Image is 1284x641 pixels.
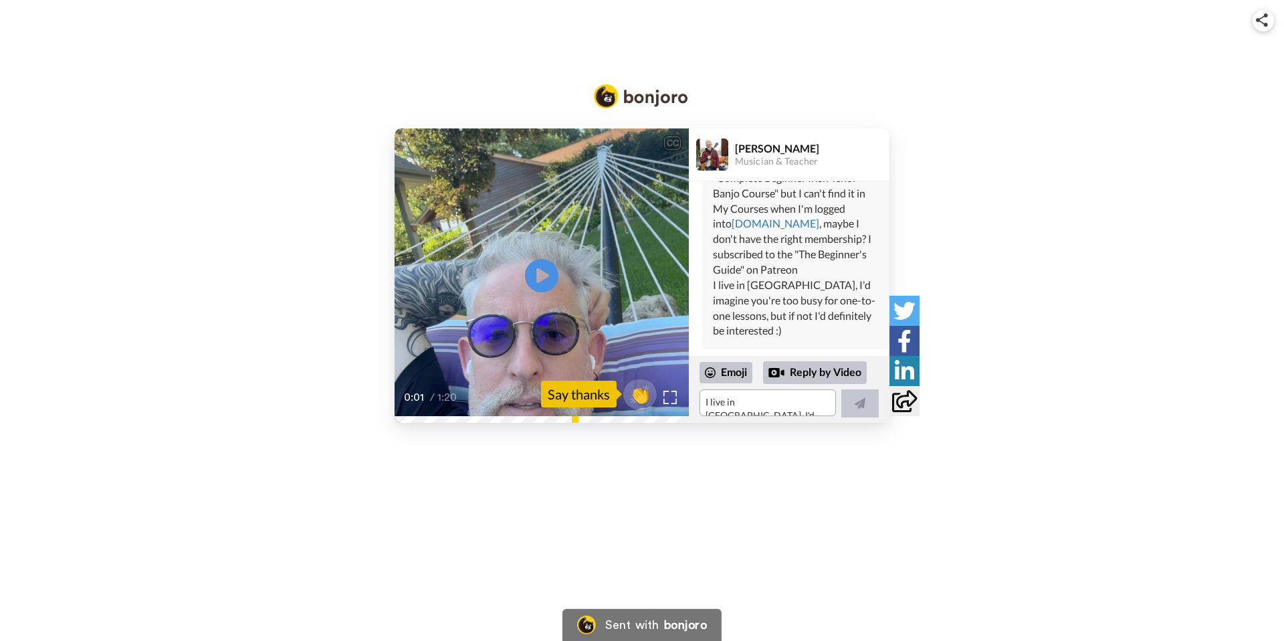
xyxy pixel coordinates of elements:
[735,156,889,167] div: Musician & Teacher
[664,136,681,150] div: CC
[404,389,427,405] span: 0:01
[623,379,657,409] button: 👏
[1256,13,1268,27] img: ic_share.svg
[700,362,752,383] div: Emoji
[735,142,889,155] div: [PERSON_NAME]
[437,389,461,405] span: 1:20
[763,361,867,384] div: Reply by Video
[663,391,677,404] img: Full screen
[732,217,819,230] a: [DOMAIN_NAME]
[430,389,435,405] span: /
[696,139,728,171] img: Profile Image
[541,381,617,407] div: Say thanks
[713,155,879,278] div: Thanks Enda! I was looking for the "Complete Beginner Irish Tenor Banjo Course" but I can't find ...
[768,365,784,381] div: Reply by Video
[713,278,879,339] div: I live in [GEOGRAPHIC_DATA], I'd imagine you're too busy for one-to-one lessons, but if not I'd d...
[623,383,657,405] span: 👏
[594,84,687,108] img: Bonjoro Logo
